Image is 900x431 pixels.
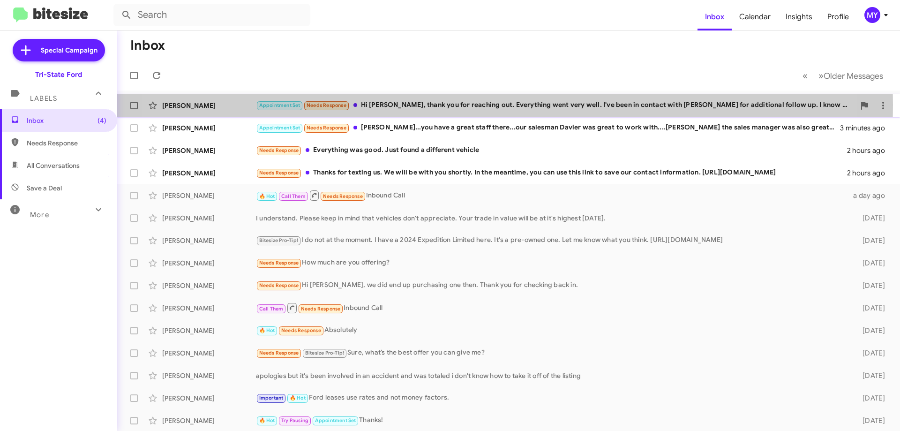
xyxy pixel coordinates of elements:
span: Call Them [259,306,284,312]
nav: Page navigation example [797,66,889,85]
div: [PERSON_NAME] [162,258,256,268]
span: Needs Response [259,170,299,176]
div: Hi [PERSON_NAME], thank you for reaching out. Everything went very well. I've been in contact wit... [256,100,855,111]
div: [DATE] [847,326,892,335]
div: [PERSON_NAME] [162,146,256,155]
div: apologies but it's been involved in an accident and was totaled i don't know how to take it off o... [256,371,847,380]
div: [PERSON_NAME] [162,191,256,200]
a: Insights [778,3,820,30]
div: [PERSON_NAME] [162,101,256,110]
div: Inbound Call [256,302,847,314]
span: Needs Response [307,125,346,131]
div: [PERSON_NAME] [162,236,256,245]
div: Everything was good. Just found a different vehicle [256,145,847,156]
div: MY [864,7,880,23]
div: Absolutely [256,325,847,336]
div: Thanks! [256,415,847,426]
div: [PERSON_NAME] [162,326,256,335]
div: [DATE] [847,371,892,380]
div: [DATE] [847,303,892,313]
div: Ford leases use rates and not money factors. [256,393,847,403]
div: [PERSON_NAME] [162,123,256,133]
div: I understand. Please keep in mind that vehicles don't appreciate. Your trade in value will be at ... [256,213,847,223]
div: 3 minutes ago [840,123,892,133]
span: All Conversations [27,161,80,170]
div: [DATE] [847,213,892,223]
div: [PERSON_NAME] [162,393,256,403]
div: [PERSON_NAME]...you have a great staff there...our salesman Davier was great to work with....[PER... [256,122,840,133]
div: 2 hours ago [847,168,892,178]
span: Special Campaign [41,45,97,55]
div: [DATE] [847,416,892,425]
span: Needs Response [307,102,346,108]
div: [DATE] [847,348,892,358]
div: How much are you offering? [256,257,847,268]
div: [PERSON_NAME] [162,303,256,313]
span: More [30,211,49,219]
div: Tri-State Ford [35,70,82,79]
a: Profile [820,3,856,30]
span: Needs Response [27,138,106,148]
div: 2 hours ago [847,146,892,155]
div: [DATE] [847,258,892,268]
button: Previous [797,66,813,85]
span: Needs Response [301,306,341,312]
a: Inbox [697,3,732,30]
span: Needs Response [281,327,321,333]
span: Needs Response [259,350,299,356]
button: Next [813,66,889,85]
span: Bitesize Pro-Tip! [305,350,344,356]
span: Important [259,395,284,401]
div: a day ago [847,191,892,200]
div: [DATE] [847,393,892,403]
span: Needs Response [259,260,299,266]
span: 🔥 Hot [259,417,275,423]
div: [PERSON_NAME] [162,168,256,178]
span: Older Messages [824,71,883,81]
div: [PERSON_NAME] [162,281,256,290]
span: Inbox [27,116,106,125]
div: I do not at the moment. I have a 2024 Expedition Limited here. It's a pre-owned one. Let me know ... [256,235,847,246]
span: 🔥 Hot [290,395,306,401]
div: [DATE] [847,281,892,290]
div: [DATE] [847,236,892,245]
span: 🔥 Hot [259,193,275,199]
div: [PERSON_NAME] [162,213,256,223]
span: Needs Response [259,282,299,288]
span: Save a Deal [27,183,62,193]
span: Bitesize Pro-Tip! [259,237,298,243]
a: Special Campaign [13,39,105,61]
span: Call Them [281,193,306,199]
span: 🔥 Hot [259,327,275,333]
a: Calendar [732,3,778,30]
div: Thanks for texting us. We will be with you shortly. In the meantime, you can use this link to sav... [256,167,847,178]
span: Needs Response [259,147,299,153]
span: Appointment Set [315,417,356,423]
div: Hi [PERSON_NAME], we did end up purchasing one then. Thank you for checking back in. [256,280,847,291]
div: [PERSON_NAME] [162,371,256,380]
h1: Inbox [130,38,165,53]
span: Try Pausing [281,417,308,423]
span: Needs Response [323,193,363,199]
span: » [818,70,824,82]
input: Search [113,4,310,26]
div: [PERSON_NAME] [162,416,256,425]
button: MY [856,7,890,23]
span: « [802,70,808,82]
div: Sure, what’s the best offer you can give me? [256,348,847,358]
div: Inbound Call [256,189,847,201]
span: Appointment Set [259,102,300,108]
span: (4) [97,116,106,125]
div: [PERSON_NAME] [162,348,256,358]
span: Labels [30,94,57,103]
span: Appointment Set [259,125,300,131]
